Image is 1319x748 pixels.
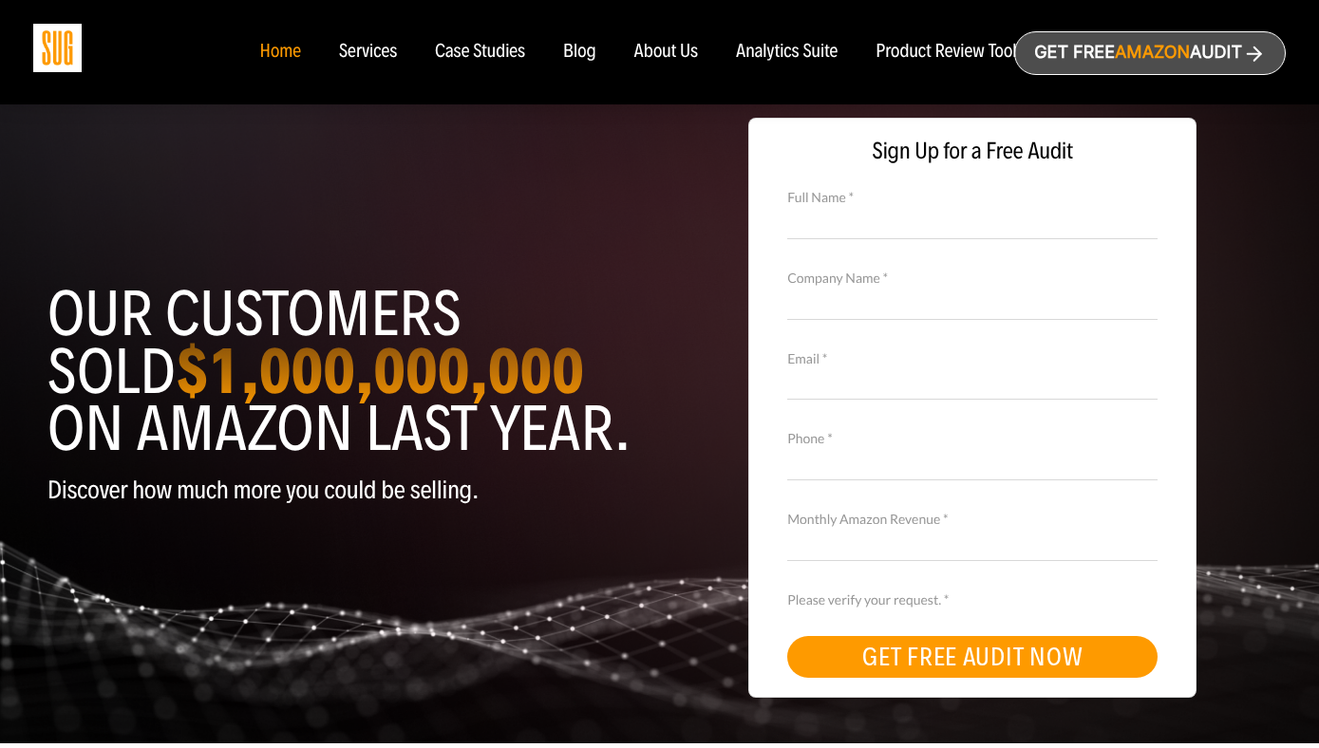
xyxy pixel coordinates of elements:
label: Phone * [787,428,1158,449]
label: Company Name * [787,268,1158,289]
label: Monthly Amazon Revenue * [787,509,1158,530]
label: Email * [787,348,1158,369]
button: GET FREE AUDIT NOW [787,636,1158,678]
img: Sug [33,24,82,72]
input: Email * [787,366,1158,400]
span: Amazon [1115,43,1190,63]
a: Blog [563,42,596,63]
label: Full Name * [787,187,1158,208]
a: Services [339,42,397,63]
span: Sign Up for a Free Audit [768,138,1177,165]
a: Case Studies [435,42,525,63]
label: Please verify your request. * [787,589,1158,610]
h1: Our customers sold on Amazon last year. [47,286,646,458]
input: Monthly Amazon Revenue * [787,528,1158,561]
input: Contact Number * [787,447,1158,480]
input: Full Name * [787,205,1158,238]
a: Home [259,42,300,63]
a: About Us [634,42,699,63]
a: Analytics Suite [736,42,838,63]
input: Company Name * [787,286,1158,319]
strong: $1,000,000,000 [176,332,584,410]
a: Get freeAmazonAudit [1014,31,1286,75]
a: Product Review Tool [876,42,1016,63]
p: Discover how much more you could be selling. [47,477,646,504]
